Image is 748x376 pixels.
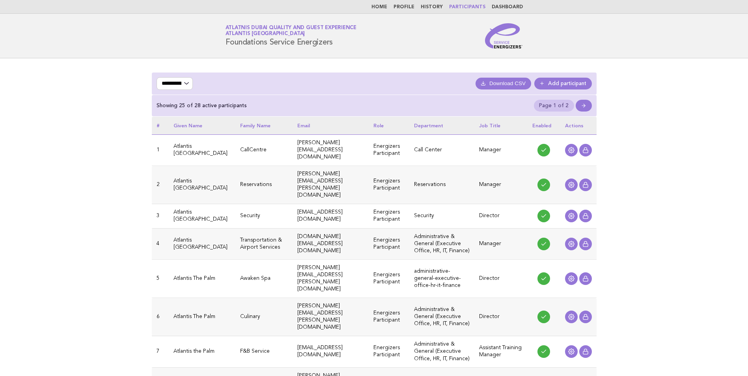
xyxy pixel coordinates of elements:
[409,336,475,367] td: Administrative & General (Executive Office, HR, IT, Finance)
[409,204,475,228] td: Security
[474,204,527,228] td: Director
[293,259,369,298] td: [PERSON_NAME][EMAIL_ADDRESS][PERSON_NAME][DOMAIN_NAME]
[371,5,387,9] a: Home
[409,298,475,336] td: Administrative & General (Executive Office, HR, IT, Finance)
[293,336,369,367] td: [EMAIL_ADDRESS][DOMAIN_NAME]
[293,228,369,259] td: [DOMAIN_NAME][EMAIL_ADDRESS][DOMAIN_NAME]
[226,26,356,46] h1: Foundations Service Energizers
[235,298,293,336] td: Culinary
[169,298,235,336] td: Atlantis The Palm
[476,78,531,89] button: Download CSV
[369,204,409,228] td: Energizers Participant
[169,204,235,228] td: Atlantis [GEOGRAPHIC_DATA]
[152,259,169,298] td: 5
[369,166,409,204] td: Energizers Participant
[169,259,235,298] td: Atlantis The Palm
[169,134,235,166] td: Atlantis [GEOGRAPHIC_DATA]
[226,25,356,36] a: Atlatnis Dubai Quality and Guest ExperienceAtlantis [GEOGRAPHIC_DATA]
[152,228,169,259] td: 4
[409,228,475,259] td: Administrative & General (Executive Office, HR, IT, Finance)
[169,117,235,134] th: Given name
[235,259,293,298] td: Awaken Spa
[235,134,293,166] td: CallCentre
[235,336,293,367] td: F&B Service
[152,204,169,228] td: 3
[474,298,527,336] td: Director
[235,166,293,204] td: Reservations
[492,5,523,9] a: Dashboard
[474,259,527,298] td: Director
[152,166,169,204] td: 2
[474,117,527,134] th: Job Title
[409,134,475,166] td: Call Center
[169,228,235,259] td: Atlantis [GEOGRAPHIC_DATA]
[152,117,169,134] th: #
[226,32,305,37] span: Atlantis [GEOGRAPHIC_DATA]
[293,117,369,134] th: Email
[369,134,409,166] td: Energizers Participant
[409,259,475,298] td: administrative-general-executive-office-hr-it-finance
[293,298,369,336] td: [PERSON_NAME][EMAIL_ADDRESS][PERSON_NAME][DOMAIN_NAME]
[528,117,560,134] th: Enabled
[235,204,293,228] td: Security
[474,336,527,367] td: Assistant Training Manager
[369,336,409,367] td: Energizers Participant
[152,298,169,336] td: 6
[293,166,369,204] td: [PERSON_NAME][EMAIL_ADDRESS][PERSON_NAME][DOMAIN_NAME]
[169,336,235,367] td: Atlantis the Palm
[474,134,527,166] td: Manager
[169,166,235,204] td: Atlantis [GEOGRAPHIC_DATA]
[235,117,293,134] th: Family name
[152,134,169,166] td: 1
[394,5,414,9] a: Profile
[157,102,247,109] div: Showing 25 of 28 active participants
[474,166,527,204] td: Manager
[409,117,475,134] th: Department
[485,23,523,48] img: Service Energizers
[369,298,409,336] td: Energizers Participant
[421,5,443,9] a: History
[534,78,592,89] a: Add participant
[369,259,409,298] td: Energizers Participant
[449,5,485,9] a: Participants
[293,204,369,228] td: [EMAIL_ADDRESS][DOMAIN_NAME]
[293,134,369,166] td: [PERSON_NAME][EMAIL_ADDRESS][DOMAIN_NAME]
[474,228,527,259] td: Manager
[369,228,409,259] td: Energizers Participant
[235,228,293,259] td: Transportation & Airport Services
[152,336,169,367] td: 7
[409,166,475,204] td: Reservations
[369,117,409,134] th: Role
